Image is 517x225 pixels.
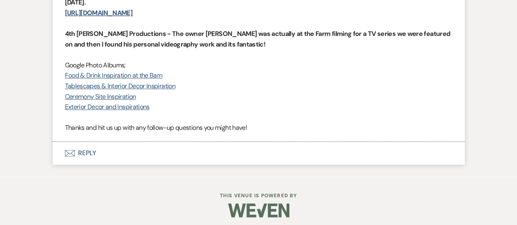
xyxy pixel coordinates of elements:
[65,9,132,17] a: [URL][DOMAIN_NAME]
[65,102,150,111] a: Exterior Decor and Inspirations
[65,82,175,90] a: Tablescapes & Interior Decor Inspiration
[65,71,163,80] a: Food & Drink Inspiration at the Barn
[65,60,452,71] p: Google Photo Albums;
[228,196,289,225] img: Weven Logo
[65,92,136,101] a: Ceremony Site Inspiration
[65,123,452,133] p: Thanks and hit us up with any follow-up questions you might have!
[53,142,465,165] button: Reply
[65,29,450,49] strong: 4th [PERSON_NAME] Productions - The owner [PERSON_NAME] was actually at the Farm filming for a TV...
